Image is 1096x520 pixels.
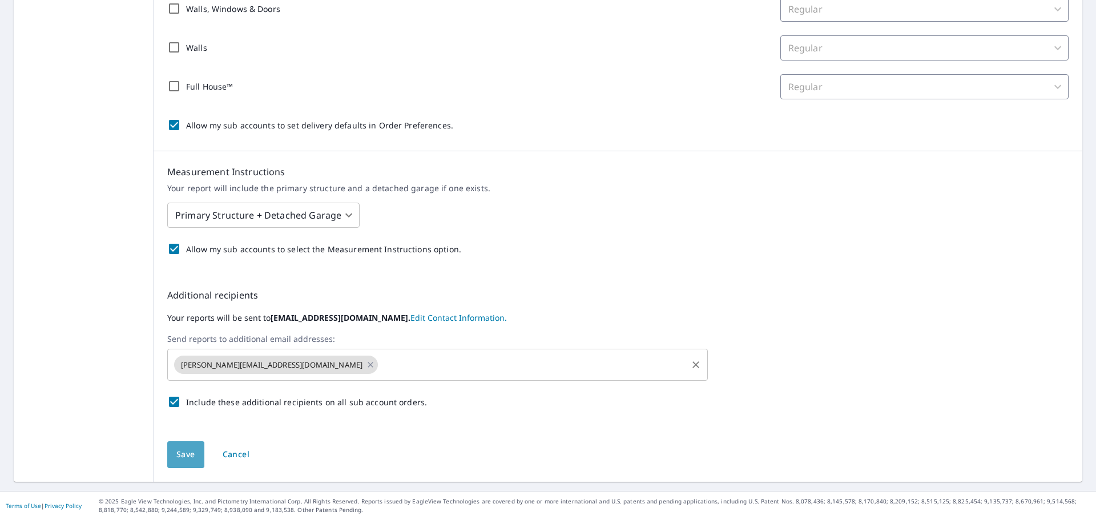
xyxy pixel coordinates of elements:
p: Full House™ [186,80,233,92]
a: EditContactInfo [410,312,507,323]
p: Allow my sub accounts to set delivery defaults in Order Preferences. [186,119,453,131]
b: [EMAIL_ADDRESS][DOMAIN_NAME]. [271,312,410,323]
p: | [6,502,82,509]
label: Your reports will be sent to [167,311,1069,325]
button: Cancel [213,441,259,468]
p: Measurement Instructions [167,165,1069,179]
a: Privacy Policy [45,502,82,510]
p: Additional recipients [167,288,1069,302]
p: Include these additional recipients on all sub account orders. [186,396,427,408]
div: [PERSON_NAME][EMAIL_ADDRESS][DOMAIN_NAME] [174,356,378,374]
span: Save [176,448,195,462]
button: Clear [688,357,704,373]
a: Terms of Use [6,502,41,510]
div: Regular [780,74,1069,99]
p: Walls, Windows & Doors [186,3,280,15]
p: Your report will include the primary structure and a detached garage if one exists. [167,183,1069,194]
button: Save [167,441,204,468]
span: Cancel [223,448,249,462]
label: Send reports to additional email addresses: [167,334,1069,344]
p: Walls [186,42,207,54]
p: © 2025 Eagle View Technologies, Inc. and Pictometry International Corp. All Rights Reserved. Repo... [99,497,1090,514]
p: Allow my sub accounts to select the Measurement Instructions option. [186,243,461,255]
div: Regular [780,35,1069,61]
span: [PERSON_NAME][EMAIL_ADDRESS][DOMAIN_NAME] [174,360,369,370]
div: Primary Structure + Detached Garage [167,199,360,231]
